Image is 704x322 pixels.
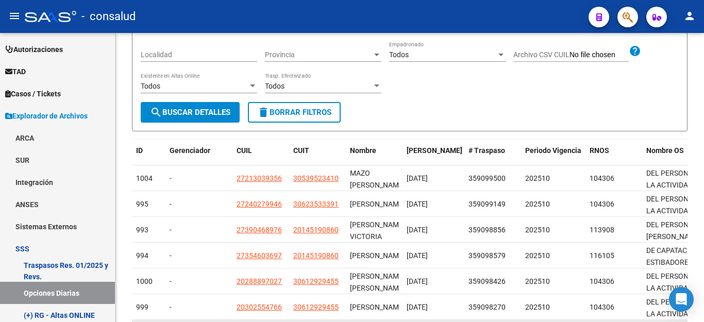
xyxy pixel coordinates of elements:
datatable-header-cell: CUIL [232,140,289,174]
span: - [170,277,172,285]
mat-icon: menu [8,10,21,22]
span: - [170,200,172,208]
datatable-header-cell: CUIT [289,140,346,174]
span: [PERSON_NAME] [407,146,462,155]
mat-icon: person [683,10,696,22]
button: Borrar Filtros [248,102,341,123]
span: 202510 [525,303,550,311]
span: Todos [389,50,409,59]
span: Explorador de Archivos [5,110,88,122]
span: Casos / Tickets [5,88,61,99]
span: [PERSON_NAME] [350,303,405,311]
span: 30623533391 [293,200,339,208]
span: 993 [136,226,148,234]
span: 20288897027 [237,277,282,285]
span: 202510 [525,226,550,234]
datatable-header-cell: Nombre [346,140,403,174]
datatable-header-cell: Gerenciador [165,140,232,174]
div: [DATE] [407,224,460,236]
span: 1000 [136,277,153,285]
span: 202510 [525,200,550,208]
div: [DATE] [407,173,460,184]
span: 104306 [590,200,614,208]
span: DE CAPATACES ESTIBADORES PORTUARIOS [646,246,695,278]
span: 104306 [590,277,614,285]
mat-icon: search [150,106,162,118]
span: TAD [5,66,26,77]
span: - [170,174,172,182]
span: Autorizaciones [5,44,63,55]
span: 359099149 [468,200,506,208]
span: 27240279946 [237,200,282,208]
span: Provincia [265,50,372,59]
span: 104306 [590,174,614,182]
span: 359098426 [468,277,506,285]
span: [PERSON_NAME] [PERSON_NAME] [350,272,405,292]
div: [DATE] [407,276,460,287]
datatable-header-cell: ID [132,140,165,174]
span: Buscar Detalles [150,108,230,117]
span: 359098856 [468,226,506,234]
span: Archivo CSV CUIL [513,50,569,59]
input: Archivo CSV CUIL [569,50,629,60]
mat-icon: help [629,45,641,57]
datatable-header-cell: Periodo Vigencia [521,140,585,174]
span: Todos [141,82,160,90]
span: - [170,303,172,311]
span: 202510 [525,277,550,285]
span: 1004 [136,174,153,182]
span: # Traspaso [468,146,505,155]
span: 20302554766 [237,303,282,311]
span: 999 [136,303,148,311]
div: [DATE] [407,198,460,210]
span: RNOS [590,146,609,155]
mat-icon: delete [257,106,270,118]
datatable-header-cell: # Traspaso [464,140,521,174]
span: Periodo Vigencia [525,146,581,155]
div: [DATE] [407,301,460,313]
span: - consalud [81,5,136,28]
span: 359099500 [468,174,506,182]
span: 27354603697 [237,251,282,260]
span: 359098270 [468,303,506,311]
span: 995 [136,200,148,208]
span: CUIL [237,146,252,155]
span: ID [136,146,143,155]
div: Open Intercom Messenger [669,287,694,312]
button: Buscar Detalles [141,102,240,123]
span: [PERSON_NAME] [350,200,405,208]
span: Nombre [350,146,376,155]
span: [PERSON_NAME] [350,251,405,260]
span: CUIT [293,146,309,155]
span: - [170,251,172,260]
span: 104306 [590,303,614,311]
span: 202510 [525,174,550,182]
span: 20145190860 [293,226,339,234]
span: Gerenciador [170,146,210,155]
div: [DATE] [407,250,460,262]
datatable-header-cell: Fecha Traspaso [403,140,464,174]
span: 202510 [525,251,550,260]
span: Nombre OS [646,146,684,155]
span: 30612929455 [293,303,339,311]
span: 994 [136,251,148,260]
span: - [170,226,172,234]
span: 30612929455 [293,277,339,285]
span: 27213039356 [237,174,282,182]
span: 113908 [590,226,614,234]
datatable-header-cell: RNOS [585,140,642,174]
span: 30539523410 [293,174,339,182]
span: 20145190860 [293,251,339,260]
span: [PERSON_NAME] VICTORIA [350,221,405,241]
span: 116105 [590,251,614,260]
span: 359098579 [468,251,506,260]
span: 27390468976 [237,226,282,234]
span: Todos [265,82,284,90]
span: MAZO [PERSON_NAME] [350,169,405,189]
span: Borrar Filtros [257,108,331,117]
